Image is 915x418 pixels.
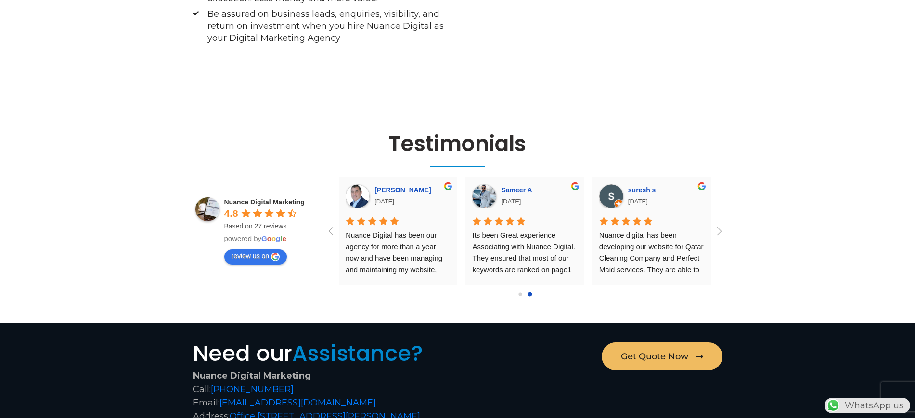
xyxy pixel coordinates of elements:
[628,186,659,194] a: Google user profile
[825,398,841,413] img: WhatsApp
[472,231,577,308] span: Its been Great experience Associating with Nuance Digital. They ensured that most of our keywords...
[472,196,577,207] div: [DATE]
[224,221,316,231] div: Based on 27 reviews
[205,8,448,45] span: Be assured on business leads, enquiries, visibility, and return on investment when you hire Nuanc...
[267,234,271,242] span: o
[621,352,688,361] span: Get Quote Now
[374,186,434,194] a: Google user profile
[224,198,305,206] span: Nuance Digital Marketing
[224,198,305,206] a: Google place profile
[271,234,276,242] span: o
[261,234,267,242] span: G
[346,196,450,207] div: [DATE]
[346,231,451,378] span: Nuance Digital has been our agency for more than a year now and have been managing and maintainin...
[501,186,535,194] a: Google user profile
[518,293,522,296] div: 0
[188,131,727,157] h2: Testimonials
[224,234,316,243] div: powered by
[219,397,376,408] a: [EMAIL_ADDRESS][DOMAIN_NAME]
[224,249,287,265] a: Write a review
[211,384,294,394] a: [PHONE_NUMBER]
[280,234,282,242] span: l
[193,342,453,364] h2: Need our
[193,370,311,381] strong: Nuance Digital Marketing
[825,398,910,413] div: WhatsApp us
[602,342,722,370] a: Get Quote Now
[528,292,532,297] div: 1
[276,234,280,242] span: g
[224,208,238,219] span: 4.8
[599,196,704,207] div: [DATE]
[825,400,910,411] a: WhatsAppWhatsApp us
[599,231,706,320] span: Nuance digital has been developing our website for Qatar Cleaning Company and Perfect Maid servic...
[282,234,286,242] span: e
[292,338,423,368] span: Assistance?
